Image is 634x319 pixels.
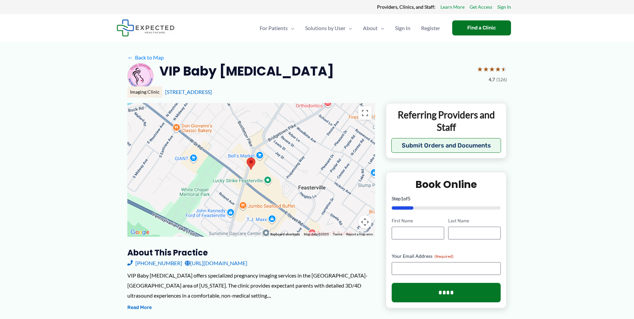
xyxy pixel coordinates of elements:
[254,16,446,40] nav: Primary Site Navigation
[333,232,342,236] a: Terms (opens in new tab)
[300,16,358,40] a: Solutions by UserMenu Toggle
[117,19,174,36] img: Expected Healthcare Logo - side, dark font, small
[496,75,507,84] span: (126)
[392,178,501,191] h2: Book Online
[421,16,440,40] span: Register
[129,228,151,237] a: Open this area in Google Maps (opens a new window)
[395,16,410,40] span: Sign In
[483,63,489,75] span: ★
[129,228,151,237] img: Google
[448,218,501,224] label: Last Name
[416,16,446,40] a: Register
[270,232,300,237] button: Keyboard shortcuts
[159,63,334,79] h2: VIP Baby [MEDICAL_DATA]
[288,16,294,40] span: Menu Toggle
[127,304,152,312] button: Read More
[408,196,410,201] span: 5
[127,247,375,258] h3: About this practice
[434,254,454,259] span: (Required)
[304,232,329,236] span: Map data ©2025
[470,3,492,11] a: Get Access
[489,75,495,84] span: 4.7
[346,232,373,236] a: Report a map error
[392,218,444,224] label: First Name
[358,215,372,229] button: Map camera controls
[127,54,134,61] span: ←
[440,3,465,11] a: Learn More
[391,138,501,153] button: Submit Orders and Documents
[378,16,384,40] span: Menu Toggle
[260,16,288,40] span: For Patients
[392,253,501,259] label: Your Email Address
[401,196,403,201] span: 1
[127,52,164,63] a: ←Back to Map
[254,16,300,40] a: For PatientsMenu Toggle
[346,16,352,40] span: Menu Toggle
[392,196,501,201] p: Step of
[358,106,372,120] button: Toggle fullscreen view
[390,16,416,40] a: Sign In
[377,4,435,10] strong: Providers, Clinics, and Staff:
[305,16,346,40] span: Solutions by User
[127,86,162,98] div: Imaging Clinic
[363,16,378,40] span: About
[391,109,501,133] p: Referring Providers and Staff
[489,63,495,75] span: ★
[165,89,212,95] a: [STREET_ADDRESS]
[501,63,507,75] span: ★
[185,258,247,268] a: [URL][DOMAIN_NAME]
[127,271,375,300] div: VIP Baby [MEDICAL_DATA] offers specialized pregnancy imaging services in the [GEOGRAPHIC_DATA]-[G...
[127,258,182,268] a: [PHONE_NUMBER]
[477,63,483,75] span: ★
[358,16,390,40] a: AboutMenu Toggle
[497,3,511,11] a: Sign In
[495,63,501,75] span: ★
[452,20,511,35] a: Find a Clinic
